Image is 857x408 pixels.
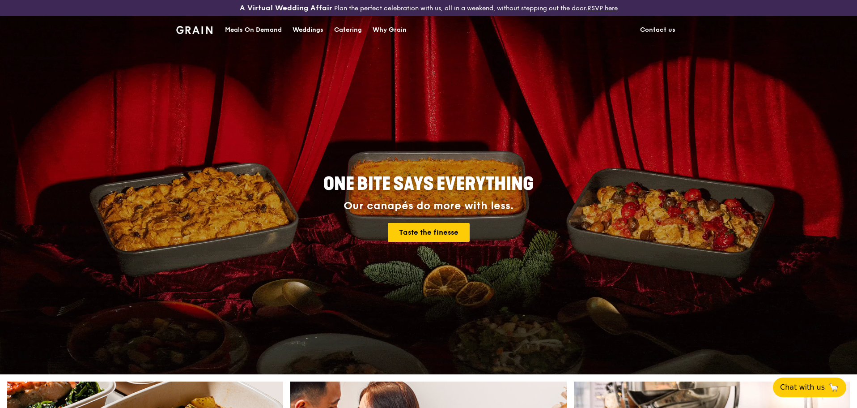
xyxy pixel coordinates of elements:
button: Chat with us🦙 [773,378,846,397]
div: Meals On Demand [225,17,282,43]
span: 🦙 [828,382,839,393]
span: Chat with us [780,382,825,393]
a: Contact us [635,17,681,43]
div: Why Grain [373,17,407,43]
a: RSVP here [587,4,618,12]
span: ONE BITE SAYS EVERYTHING [323,173,534,195]
div: Our canapés do more with less. [267,200,590,212]
a: GrainGrain [176,16,212,43]
a: Weddings [287,17,329,43]
a: Catering [329,17,367,43]
div: Catering [334,17,362,43]
h3: A Virtual Wedding Affair [240,4,332,13]
a: Why Grain [367,17,412,43]
div: Weddings [293,17,323,43]
div: Plan the perfect celebration with us, all in a weekend, without stepping out the door. [171,4,686,13]
img: Grain [176,26,212,34]
a: Taste the finesse [388,223,470,242]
